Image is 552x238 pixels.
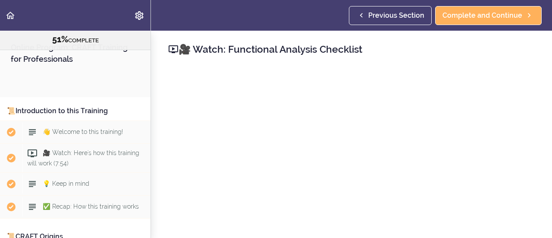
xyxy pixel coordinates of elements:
svg: Settings Menu [134,10,144,21]
div: COMPLETE [11,34,140,45]
a: Previous Section [349,6,432,25]
span: 💡 Keep in mind [43,180,89,187]
span: 👋 Welcome to this training! [43,128,123,135]
span: 51% [52,34,68,44]
span: ✅ Recap: How this training works [43,203,139,210]
span: Complete and Continue [442,10,522,21]
h2: 🎥 Watch: Functional Analysis Checklist [168,42,535,57]
a: Complete and Continue [435,6,542,25]
span: Previous Section [368,10,424,21]
span: 🎥 Watch: Here's how this training will work (7:54) [27,149,139,166]
svg: Back to course curriculum [5,10,16,21]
